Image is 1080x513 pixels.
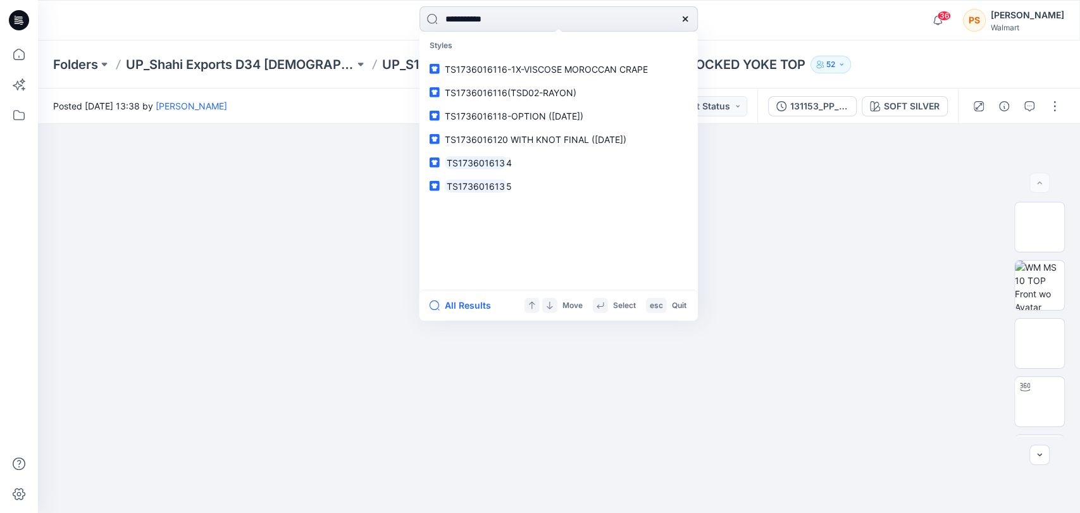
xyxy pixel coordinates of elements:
img: WM MS 10 TOP Back wo Avatar [1015,319,1064,368]
div: SOFT SILVER [884,99,940,113]
a: UP_S1 FYE 2025 D34 Missy Tops [382,56,580,73]
p: 131153_PP_SMOCKED YOKE TOP [608,56,805,73]
a: UP_Shahi Exports D34 [DEMOGRAPHIC_DATA] Tops [126,56,354,73]
span: TS1736016116(TSD02-RAYON) [445,87,576,97]
img: WM MS 10 TOP Front wo Avatar [1015,261,1064,310]
a: TS1736016118-OPTION ([DATE]) [422,104,695,127]
button: SOFT SILVER [862,96,948,116]
button: 52 [810,56,851,73]
div: PS [963,9,986,32]
a: TS1736016120 WITH KNOT FINAL ([DATE]) [422,127,695,151]
p: Move [562,299,583,312]
div: [PERSON_NAME] [991,8,1064,23]
a: Folders [53,56,98,73]
span: Posted [DATE] 13:38 by [53,99,227,113]
div: 131153_PP_SMOCKED WESTERN BLOUSE [790,99,848,113]
span: TS1736016118-OPTION ([DATE]) [445,110,583,121]
p: Styles [422,34,695,58]
span: 4 [506,157,512,168]
span: TS1736016116-1X-VISCOSE MOROCCAN CRAPE [445,63,648,74]
span: 36 [937,11,951,21]
mark: TS173601613 [445,156,507,170]
p: esc [650,299,663,312]
button: Details [994,96,1014,116]
a: TS1736016116(TSD02-RAYON) [422,80,695,104]
button: All Results [430,298,499,313]
a: [PERSON_NAME] [156,101,227,111]
mark: TS173601613 [445,179,507,194]
a: TS1736016135 [422,174,695,197]
a: TS1736016116-1X-VISCOSE MOROCCAN CRAPE [422,57,695,80]
p: Quit [672,299,686,312]
span: 5 [506,180,512,191]
p: 52 [826,58,835,71]
span: TS1736016120 WITH KNOT FINAL ([DATE]) [445,133,626,144]
p: Select [613,299,636,312]
button: 131153_PP_SMOCKED WESTERN BLOUSE [768,96,857,116]
div: Walmart [991,23,1064,32]
a: TS1736016134 [422,151,695,174]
